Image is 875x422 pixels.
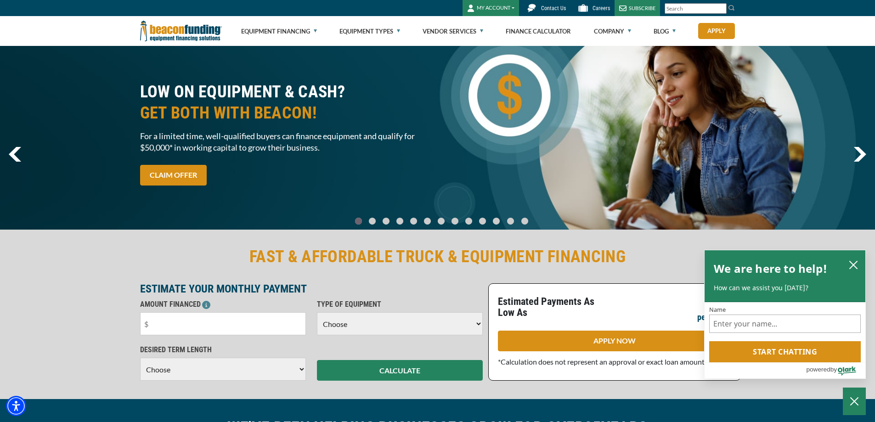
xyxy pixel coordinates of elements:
a: Go To Slide 9 [477,217,488,225]
p: How can we assist you [DATE]? [714,283,856,293]
span: GET BOTH WITH BEACON! [140,102,432,124]
button: CALCULATE [317,360,483,381]
span: *Calculation does not represent an approval or exact loan amount. [498,357,706,366]
p: Estimated Payments As Low As [498,296,609,318]
a: APPLY NOW [498,331,731,351]
h2: We are here to help! [714,259,827,278]
p: TYPE OF EQUIPMENT [317,299,483,310]
a: Go To Slide 3 [394,217,405,225]
a: Go To Slide 5 [422,217,433,225]
a: Go To Slide 11 [505,217,516,225]
a: Apply [698,23,735,39]
label: Name [709,307,861,313]
a: Vendor Services [423,17,483,46]
a: Go To Slide 10 [491,217,502,225]
a: Go To Slide 7 [449,217,460,225]
span: by [830,364,837,375]
p: per month [697,312,731,323]
img: Left Navigator [9,147,21,162]
img: Beacon Funding Corporation logo [140,16,222,46]
input: Name [709,315,861,333]
a: Go To Slide 0 [353,217,364,225]
a: Equipment Types [339,17,400,46]
a: Go To Slide 6 [435,217,446,225]
span: Contact Us [541,5,566,11]
a: Equipment Financing [241,17,317,46]
p: DESIRED TERM LENGTH [140,344,306,355]
a: Blog [654,17,676,46]
div: Accessibility Menu [6,396,26,416]
input: Search [665,3,727,14]
a: Go To Slide 8 [463,217,474,225]
img: Right Navigator [853,147,866,162]
a: CLAIM OFFER [140,165,207,186]
button: close chatbox [846,258,861,271]
a: Go To Slide 12 [519,217,531,225]
p: ESTIMATE YOUR MONTHLY PAYMENT [140,283,483,294]
a: Finance Calculator [506,17,571,46]
a: Go To Slide 1 [367,217,378,225]
span: For a limited time, well-qualified buyers can finance equipment and qualify for $50,000* in worki... [140,130,432,153]
span: powered [806,364,830,375]
div: olark chatbox [704,250,866,379]
a: next [853,147,866,162]
button: Close Chatbox [843,388,866,415]
button: Start chatting [709,341,861,362]
h2: FAST & AFFORDABLE TRUCK & EQUIPMENT FINANCING [140,246,735,267]
a: previous [9,147,21,162]
a: Clear search text [717,5,724,12]
h2: LOW ON EQUIPMENT & CASH? [140,81,432,124]
a: Go To Slide 2 [380,217,391,225]
input: $ [140,312,306,335]
p: AMOUNT FINANCED [140,299,306,310]
a: Company [594,17,631,46]
span: Careers [593,5,610,11]
img: Search [728,4,735,11]
a: Powered by Olark [806,363,865,378]
a: Go To Slide 4 [408,217,419,225]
